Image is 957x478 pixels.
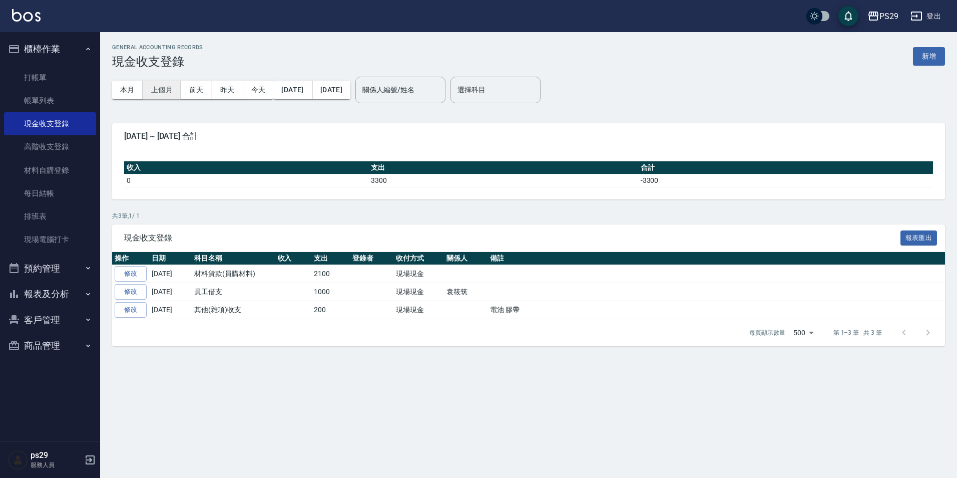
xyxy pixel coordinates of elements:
td: 0 [124,174,368,187]
button: 商品管理 [4,333,96,359]
th: 收付方式 [393,252,444,265]
a: 帳單列表 [4,89,96,112]
td: [DATE] [149,283,192,301]
a: 修改 [115,284,147,300]
button: [DATE] [273,81,312,99]
td: 3300 [368,174,638,187]
td: 電池 膠帶 [488,301,945,319]
td: 現場現金 [393,265,444,283]
th: 日期 [149,252,192,265]
button: 客戶管理 [4,307,96,333]
button: [DATE] [312,81,350,99]
button: 上個月 [143,81,181,99]
a: 新增 [913,51,945,61]
td: 員工借支 [192,283,275,301]
td: 現場現金 [393,283,444,301]
td: [DATE] [149,301,192,319]
th: 支出 [368,161,638,174]
a: 排班表 [4,205,96,228]
th: 登錄者 [350,252,393,265]
h5: ps29 [31,450,82,460]
button: 今天 [243,81,274,99]
td: 材料貨款(員購材料) [192,265,275,283]
button: 新增 [913,47,945,66]
th: 操作 [112,252,149,265]
a: 高階收支登錄 [4,135,96,158]
td: 袁筱筑 [444,283,488,301]
th: 備註 [488,252,945,265]
button: 報表匯出 [900,230,937,246]
button: 報表及分析 [4,281,96,307]
button: 櫃檯作業 [4,36,96,62]
th: 科目名稱 [192,252,275,265]
div: 500 [789,319,817,346]
img: Person [8,450,28,470]
a: 現場電腦打卡 [4,228,96,251]
a: 修改 [115,266,147,282]
p: 第 1–3 筆 共 3 筆 [833,328,882,337]
button: save [838,6,858,26]
a: 報表匯出 [900,232,937,242]
td: 1000 [311,283,350,301]
th: 收入 [124,161,368,174]
th: 支出 [311,252,350,265]
td: 2100 [311,265,350,283]
a: 現金收支登錄 [4,112,96,135]
h2: GENERAL ACCOUNTING RECORDS [112,44,203,51]
a: 修改 [115,302,147,318]
button: 前天 [181,81,212,99]
button: 昨天 [212,81,243,99]
td: 其他(雜項)收支 [192,301,275,319]
a: 每日結帳 [4,182,96,205]
td: 200 [311,301,350,319]
th: 關係人 [444,252,488,265]
div: PS29 [879,10,898,23]
a: 打帳單 [4,66,96,89]
p: 共 3 筆, 1 / 1 [112,211,945,220]
span: [DATE] ~ [DATE] 合計 [124,131,933,141]
a: 材料自購登錄 [4,159,96,182]
button: 登出 [906,7,945,26]
td: 現場現金 [393,301,444,319]
td: [DATE] [149,265,192,283]
span: 現金收支登錄 [124,233,900,243]
th: 收入 [275,252,312,265]
h3: 現金收支登錄 [112,55,203,69]
button: 本月 [112,81,143,99]
img: Logo [12,9,41,22]
button: 預約管理 [4,256,96,282]
button: PS29 [863,6,902,27]
th: 合計 [638,161,933,174]
p: 服務人員 [31,460,82,469]
td: -3300 [638,174,933,187]
p: 每頁顯示數量 [749,328,785,337]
